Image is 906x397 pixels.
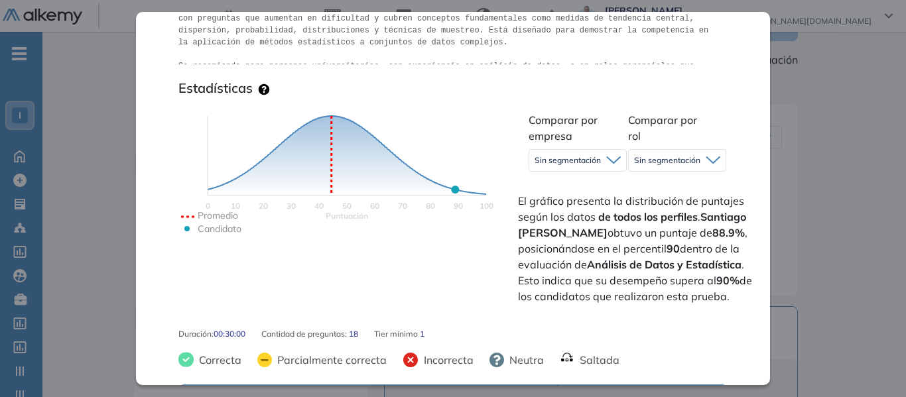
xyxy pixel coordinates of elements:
text: 10 [231,201,240,211]
text: 70 [398,201,407,211]
strong: [PERSON_NAME] [518,226,608,239]
text: 80 [426,201,435,211]
span: Sin segmentación [634,155,700,166]
text: 90 [454,201,463,211]
strong: 88.9% [712,226,745,239]
span: Incorrecta [419,352,474,368]
text: Candidato [198,223,241,235]
span: Comparar por rol [628,113,697,142]
text: 0 [205,201,210,211]
div: Widget de chat [840,333,906,397]
span: Sin segmentación [535,155,601,166]
strong: 90 [667,242,680,255]
span: Neutra [504,352,544,368]
text: Promedio [198,209,238,221]
text: 60 [370,201,379,211]
strong: de todos los perfiles [598,210,698,223]
span: 1 [420,328,424,340]
span: Cantidad de preguntas: [261,328,349,340]
strong: Análisis de Datos y Estadística [587,258,742,271]
span: 00:30:00 [214,328,245,340]
span: El gráfico presenta la distribución de puntajes según los datos . obtuvo un puntaje de , posicion... [518,193,757,304]
pre: Examina la capacidad del candidato para interpretar y analizar gráficos, tablas y otros tipos de ... [178,1,728,64]
span: Tier mínimo [374,328,420,340]
span: Comparar por empresa [529,113,598,142]
span: Saltada [574,352,619,368]
strong: 90% [716,274,740,287]
span: 18 [349,328,358,340]
text: 100 [479,201,493,211]
span: Correcta [194,352,241,368]
text: 20 [259,201,268,211]
text: 30 [287,201,296,211]
strong: Santiago [700,210,746,223]
h3: Estadísticas [178,80,253,96]
text: 40 [314,201,324,211]
span: Duración : [178,328,214,340]
text: 50 [342,201,352,211]
span: Parcialmente correcta [272,352,387,368]
text: Scores [326,211,368,221]
iframe: Chat Widget [840,333,906,397]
